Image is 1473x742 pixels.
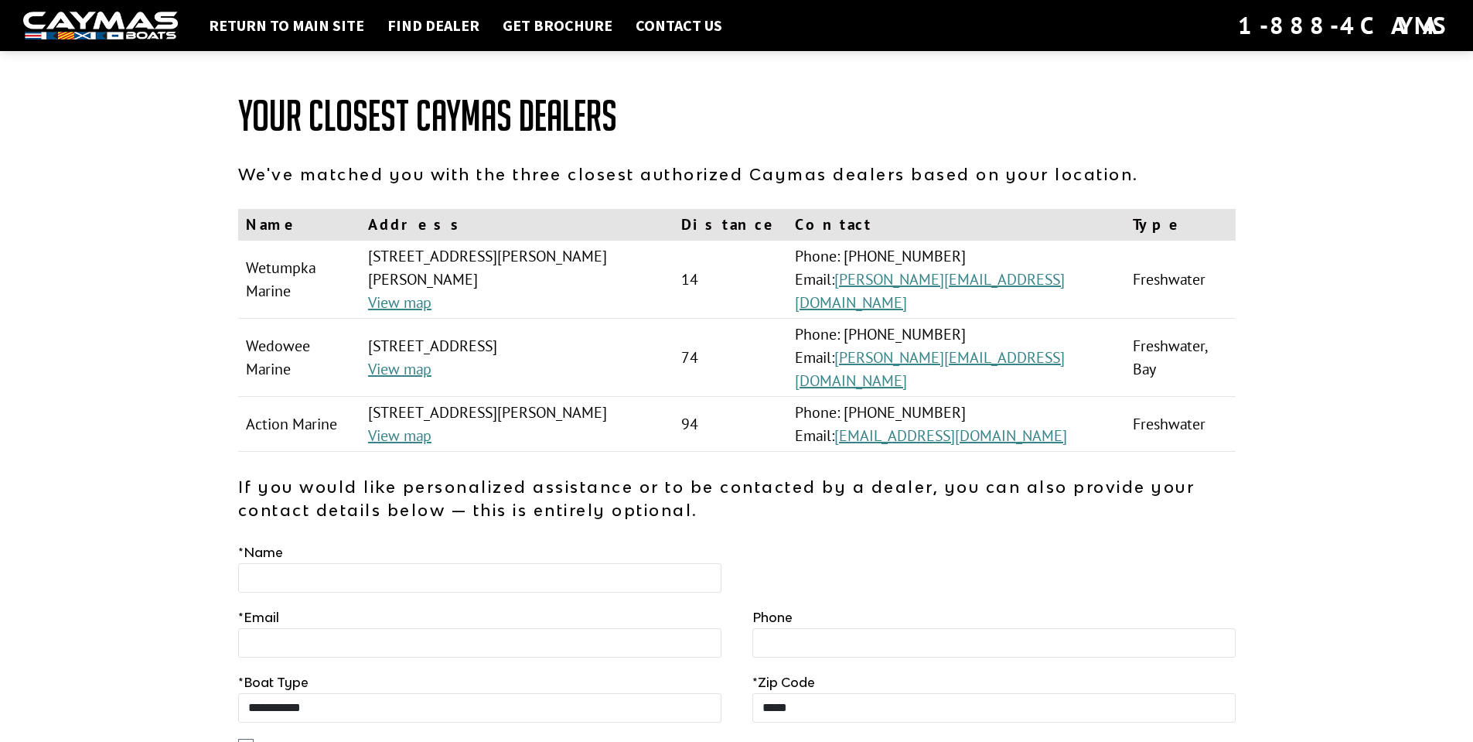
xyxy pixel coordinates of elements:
[795,269,1065,313] a: [PERSON_NAME][EMAIL_ADDRESS][DOMAIN_NAME]
[238,319,360,397] td: Wedowee Marine
[673,241,787,319] td: 14
[673,209,787,241] th: Distance
[1238,9,1450,43] div: 1-888-4CAYMAS
[238,209,360,241] th: Name
[238,475,1236,521] p: If you would like personalized assistance or to be contacted by a dealer, you can also provide yo...
[238,608,279,627] label: Email
[23,12,178,40] img: white-logo-c9c8dbefe5ff5ceceb0f0178aa75bf4bb51f6bca0971e226c86eb53dfe498488.png
[360,241,673,319] td: [STREET_ADDRESS][PERSON_NAME][PERSON_NAME]
[1125,209,1236,241] th: Type
[238,397,360,452] td: Action Marine
[238,543,283,562] label: Name
[1125,319,1236,397] td: Freshwater, Bay
[673,319,787,397] td: 74
[201,15,372,36] a: Return to main site
[628,15,730,36] a: Contact Us
[495,15,620,36] a: Get Brochure
[787,319,1124,397] td: Phone: [PHONE_NUMBER] Email:
[795,347,1065,391] a: [PERSON_NAME][EMAIL_ADDRESS][DOMAIN_NAME]
[368,292,431,313] a: View map
[787,241,1124,319] td: Phone: [PHONE_NUMBER] Email:
[1125,397,1236,452] td: Freshwater
[787,397,1124,452] td: Phone: [PHONE_NUMBER] Email:
[752,608,793,627] label: Phone
[238,241,360,319] td: Wetumpka Marine
[673,397,787,452] td: 94
[1125,241,1236,319] td: Freshwater
[787,209,1124,241] th: Contact
[834,426,1067,446] a: [EMAIL_ADDRESS][DOMAIN_NAME]
[380,15,487,36] a: Find Dealer
[752,673,815,692] label: Zip Code
[360,319,673,397] td: [STREET_ADDRESS]
[368,359,431,379] a: View map
[238,673,309,692] label: Boat Type
[238,162,1236,186] p: We've matched you with the three closest authorized Caymas dealers based on your location.
[368,426,431,446] a: View map
[238,93,1236,139] h1: Your Closest Caymas Dealers
[360,209,673,241] th: Address
[360,397,673,452] td: [STREET_ADDRESS][PERSON_NAME]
